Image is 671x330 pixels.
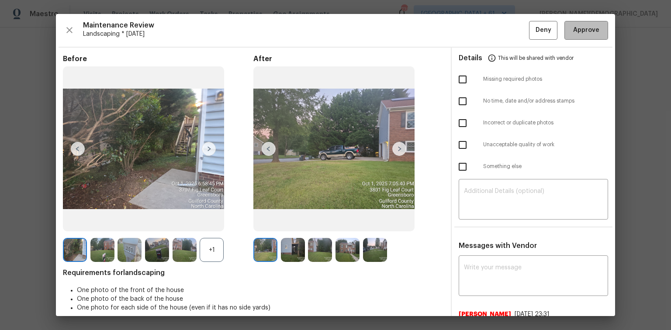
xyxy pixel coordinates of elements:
[483,97,608,105] span: No time, date and/or address stamps
[515,311,550,317] span: [DATE] 23:31
[459,48,482,69] span: Details
[452,69,615,90] div: Missing required photos
[452,112,615,134] div: Incorrect or duplicate photos
[83,21,529,30] span: Maintenance Review
[452,90,615,112] div: No time, date and/or address stamps
[63,55,253,63] span: Before
[529,21,557,40] button: Deny
[452,134,615,156] div: Unacceptable quality of work
[564,21,608,40] button: Approve
[536,25,551,36] span: Deny
[459,242,537,249] span: Messages with Vendor
[573,25,599,36] span: Approve
[483,141,608,148] span: Unacceptable quality of work
[253,55,444,63] span: After
[200,238,224,262] div: +1
[77,286,444,295] li: One photo of the front of the house
[498,48,574,69] span: This will be shared with vendor
[83,30,529,38] span: Landscaping * [DATE]
[63,268,444,277] span: Requirements for landscaping
[459,310,511,319] span: [PERSON_NAME]
[452,156,615,178] div: Something else
[77,303,444,312] li: One photo for each side of the house (even if it has no side yards)
[202,142,216,156] img: right-chevron-button-url
[262,142,276,156] img: left-chevron-button-url
[483,76,608,83] span: Missing required photos
[71,142,85,156] img: left-chevron-button-url
[483,163,608,170] span: Something else
[483,119,608,127] span: Incorrect or duplicate photos
[77,295,444,303] li: One photo of the back of the house
[392,142,406,156] img: right-chevron-button-url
